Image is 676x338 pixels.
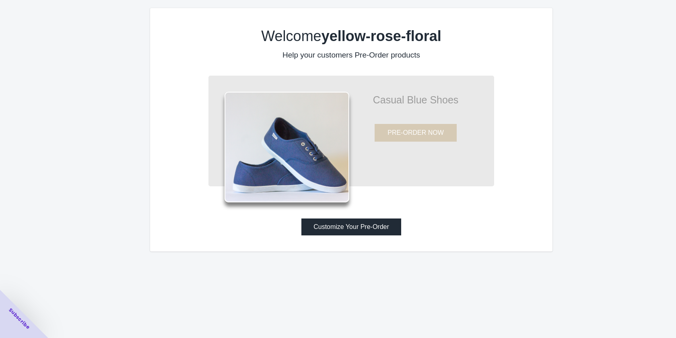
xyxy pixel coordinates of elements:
button: Customize Your Pre-Order [301,218,401,235]
p: Casual Blue Shoes [349,96,482,104]
b: yellow-rose-floral [322,28,441,44]
label: Welcome [261,28,441,44]
label: Help your customers Pre-Order products [282,51,420,59]
span: Subscribe [7,307,31,331]
button: PRE-ORDER NOW [375,124,457,142]
img: shoes.png [225,92,349,202]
